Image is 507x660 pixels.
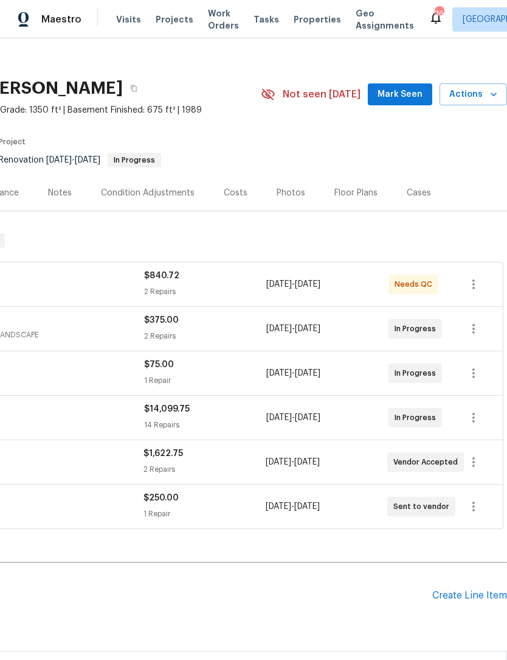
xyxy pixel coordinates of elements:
div: Photos [277,187,305,199]
span: In Progress [395,412,441,424]
span: [DATE] [46,156,72,164]
span: $1,622.75 [143,449,183,458]
span: [DATE] [266,369,292,377]
span: $375.00 [144,316,179,325]
span: - [46,156,100,164]
div: Cases [407,187,431,199]
span: [DATE] [294,502,320,511]
span: Sent to vendor [393,500,454,513]
span: [DATE] [266,325,292,333]
div: 1 Repair [144,374,266,387]
span: In Progress [395,367,441,379]
span: - [266,456,320,468]
div: 2 Repairs [144,286,266,298]
span: - [266,500,320,513]
span: Not seen [DATE] [283,88,360,100]
span: $75.00 [144,360,174,369]
span: $250.00 [143,494,179,502]
span: Actions [449,87,497,102]
span: Visits [116,13,141,26]
div: 36 [435,7,443,19]
button: Mark Seen [368,83,432,106]
div: Floor Plans [334,187,378,199]
span: [DATE] [266,458,291,466]
span: [DATE] [295,325,320,333]
span: [DATE] [294,458,320,466]
span: - [266,323,320,335]
div: Condition Adjustments [101,187,195,199]
span: In Progress [109,156,160,164]
span: Tasks [253,15,279,24]
span: [DATE] [295,280,320,289]
span: Maestro [41,13,81,26]
span: [DATE] [266,502,291,511]
span: Vendor Accepted [393,456,463,468]
div: 2 Repairs [144,330,266,342]
span: [DATE] [295,369,320,377]
span: - [266,412,320,424]
span: Work Orders [208,7,239,32]
span: Needs QC [395,278,437,290]
div: Notes [48,187,72,199]
span: - [266,278,320,290]
button: Actions [440,83,507,106]
span: - [266,367,320,379]
span: [DATE] [75,156,100,164]
span: [DATE] [295,413,320,422]
div: 14 Repairs [144,419,266,431]
span: Properties [294,13,341,26]
div: Create Line Item [432,590,507,602]
span: Projects [156,13,193,26]
button: Copy Address [123,77,145,99]
span: [DATE] [266,280,292,289]
div: Costs [224,187,247,199]
span: In Progress [395,323,441,335]
span: $840.72 [144,272,179,280]
span: Mark Seen [378,87,422,102]
div: 1 Repair [143,508,265,520]
span: $14,099.75 [144,405,190,413]
div: 2 Repairs [143,463,265,476]
span: Geo Assignments [356,7,414,32]
span: [DATE] [266,413,292,422]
